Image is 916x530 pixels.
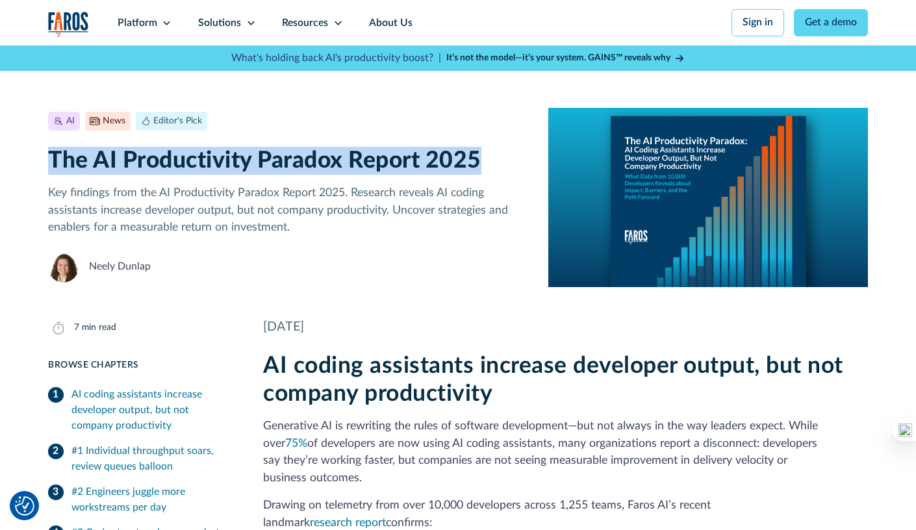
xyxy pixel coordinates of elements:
img: Logo of the analytics and reporting company Faros. [48,12,89,38]
p: Generative AI is rewriting the rules of software development—but not always in the way leaders ex... [263,418,867,486]
button: Cookie Settings [15,496,34,516]
div: News [103,114,125,128]
img: A report cover on a blue background. The cover reads:The AI Productivity Paradox: AI Coding Assis... [548,108,868,287]
div: [DATE] [263,318,867,337]
div: AI coding assistants increase developer output, but not company productivity [71,387,233,433]
p: What's holding back AI's productivity boost? | [231,51,441,66]
div: Resources [282,16,328,31]
a: Get a demo [794,9,868,36]
div: #2 Engineers juggle more workstreams per day [71,485,233,515]
div: 7 [74,321,79,334]
img: Neely Dunlap [48,252,79,283]
a: It’s not the model—it’s your system. GAINS™ reveals why [446,51,685,65]
h1: The AI Productivity Paradox Report 2025 [48,147,528,175]
div: Neely Dunlap [89,259,151,275]
p: Key findings from the AI Productivity Paradox Report 2025. Research reveals AI coding assistants ... [48,184,528,236]
div: Solutions [198,16,241,31]
a: research report [310,517,386,528]
div: #1 Individual throughput soars, review queues balloon [71,444,233,474]
div: Editor's Pick [153,114,202,128]
a: AI coding assistants increase developer output, but not company productivity [48,382,233,438]
img: Revisit consent button [15,496,34,516]
a: 75% [285,438,307,449]
h2: AI coding assistants increase developer output, but not company productivity [263,352,867,407]
div: Platform [118,16,157,31]
a: #1 Individual throughput soars, review queues balloon [48,438,233,479]
div: min read [82,321,116,334]
strong: It’s not the model—it’s your system. GAINS™ reveals why [446,53,670,62]
div: Browse Chapters [48,359,233,372]
img: one_i.png [898,423,912,437]
a: home [48,12,89,38]
a: Sign in [732,9,784,36]
a: #2 Engineers juggle more workstreams per day [48,479,233,520]
div: AI [66,114,75,128]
